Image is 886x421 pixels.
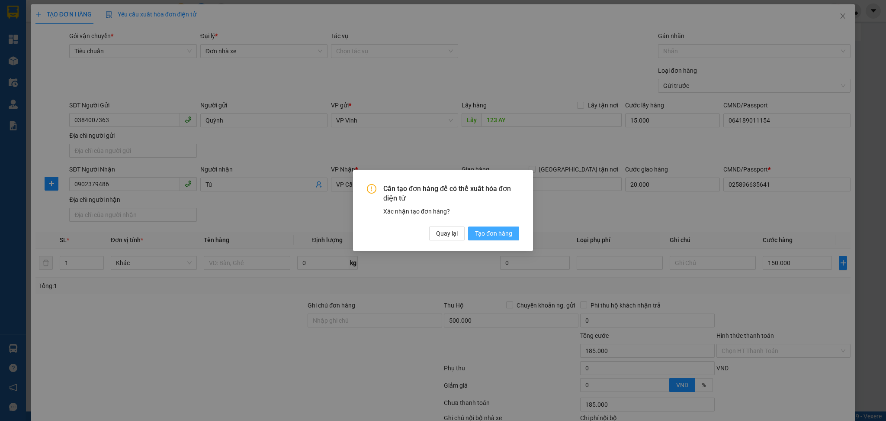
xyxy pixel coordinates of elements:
[429,227,465,240] button: Quay lại
[468,227,519,240] button: Tạo đơn hàng
[383,184,519,204] span: Cần tạo đơn hàng để có thể xuất hóa đơn điện tử
[367,184,376,194] span: exclamation-circle
[383,207,519,216] div: Xác nhận tạo đơn hàng?
[475,229,512,238] span: Tạo đơn hàng
[436,229,458,238] span: Quay lại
